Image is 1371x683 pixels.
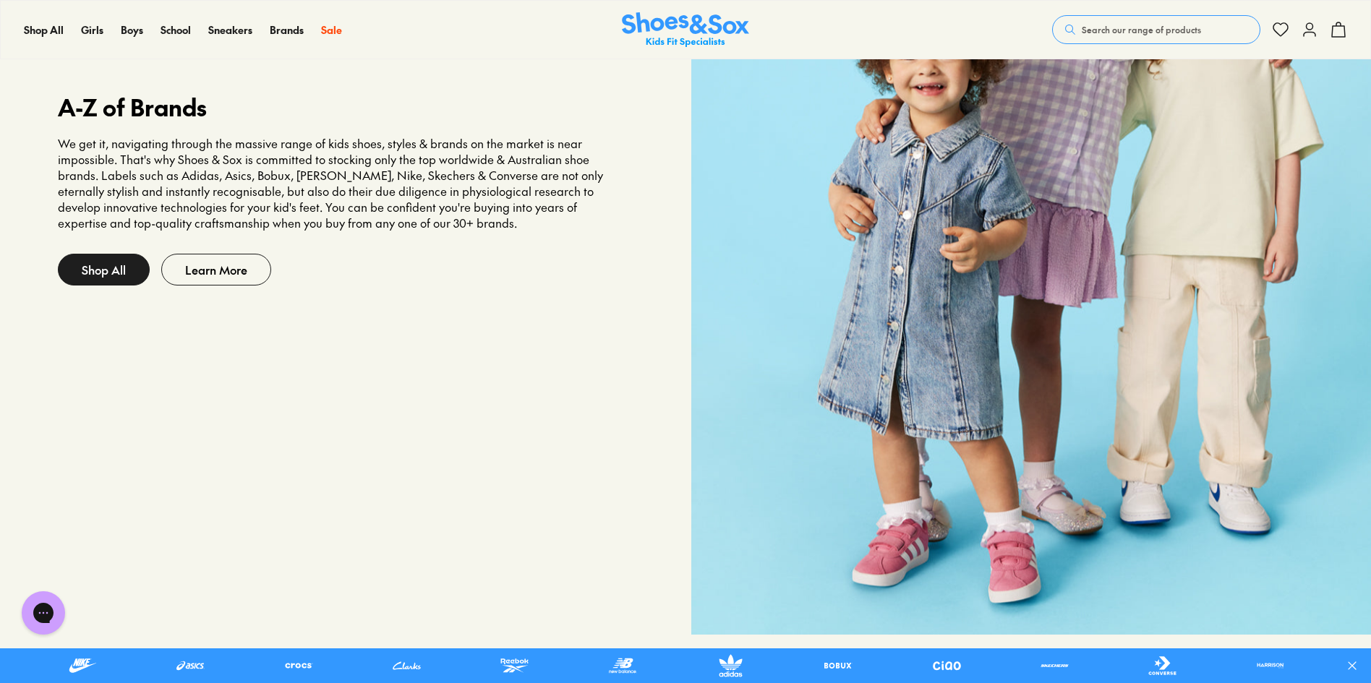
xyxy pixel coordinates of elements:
[622,12,749,48] img: SNS_Logo_Responsive.svg
[81,22,103,37] span: Girls
[270,22,304,37] span: Brands
[58,90,628,124] p: A-Z of Brands
[81,22,103,38] a: Girls
[24,22,64,37] span: Shop All
[1052,15,1260,44] button: Search our range of products
[161,22,191,37] span: School
[1082,23,1201,36] span: Search our range of products
[208,22,252,37] span: Sneakers
[24,22,64,38] a: Shop All
[58,136,628,231] p: We get it, navigating through the massive range of kids shoes, styles & brands on the market is n...
[622,12,749,48] a: Shoes & Sox
[58,254,150,285] a: Shop All
[121,22,143,38] a: Boys
[14,586,72,640] iframe: Gorgias live chat messenger
[321,22,342,37] span: Sale
[121,22,143,37] span: Boys
[321,22,342,38] a: Sale
[208,22,252,38] a: Sneakers
[270,22,304,38] a: Brands
[161,254,271,285] a: Learn More
[161,22,191,38] a: School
